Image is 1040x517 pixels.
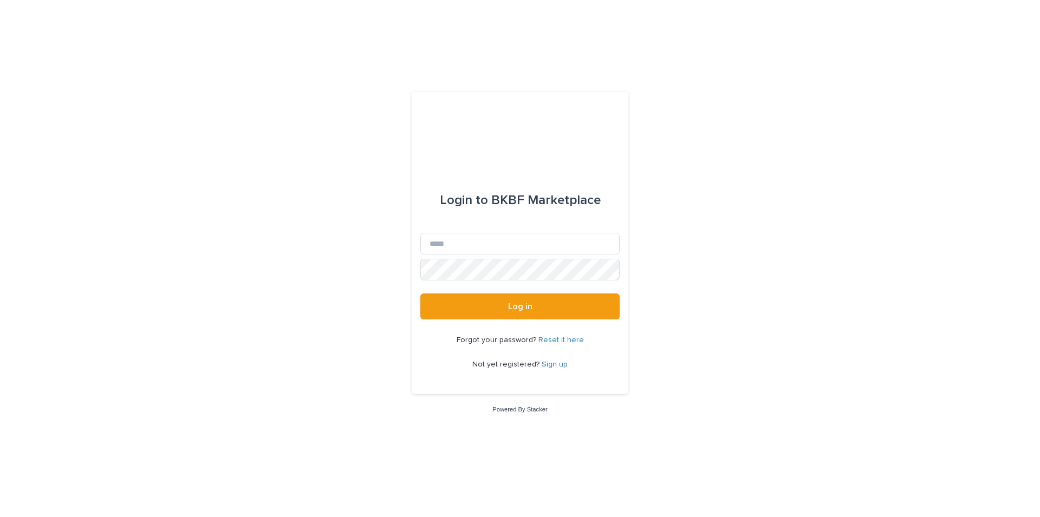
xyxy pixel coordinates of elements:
button: Log in [420,293,620,319]
span: Log in [508,302,532,311]
div: BKBF Marketplace [440,185,601,215]
span: Login to [440,194,488,207]
a: Sign up [542,361,568,368]
a: Powered By Stacker [492,406,547,413]
span: Forgot your password? [457,336,538,344]
span: Not yet registered? [472,361,542,368]
img: l65f3yHPToSKODuEVUav [465,118,574,150]
a: Reset it here [538,336,584,344]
